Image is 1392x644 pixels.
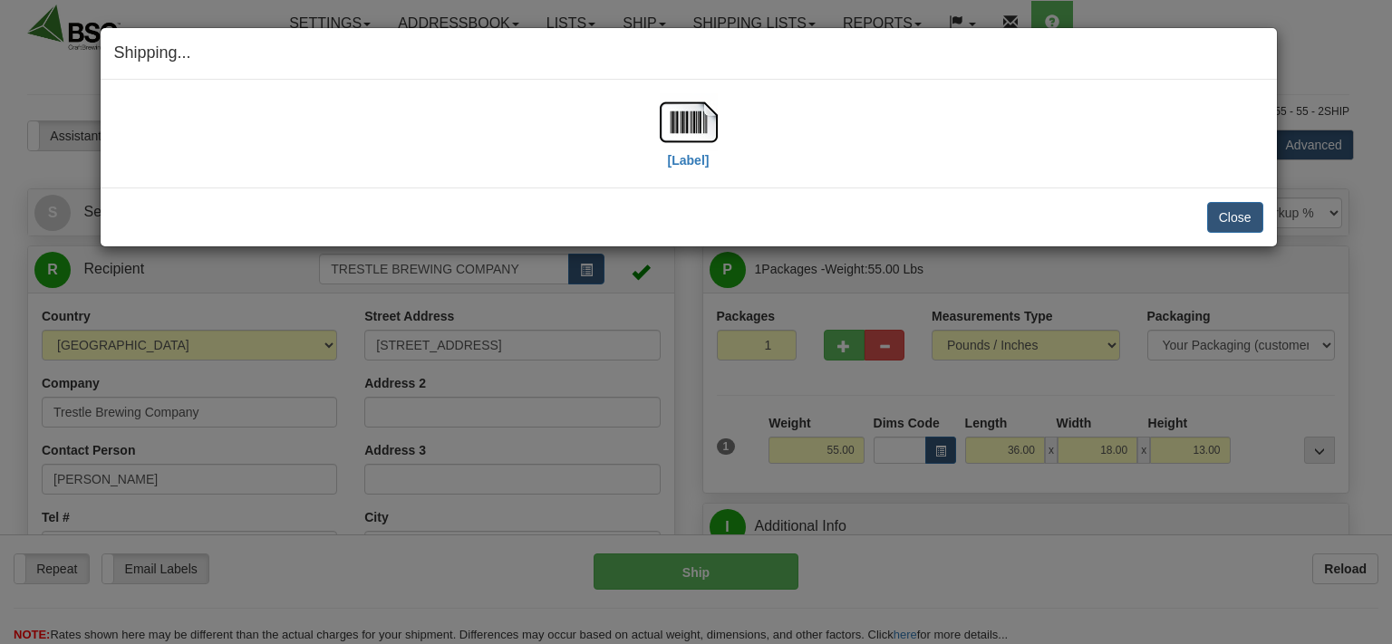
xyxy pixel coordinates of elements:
[1207,202,1263,233] button: Close
[660,93,718,151] img: barcode.jpg
[668,151,710,169] label: [Label]
[660,113,718,167] a: [Label]
[114,43,191,62] span: Shipping...
[1350,229,1390,414] iframe: chat widget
